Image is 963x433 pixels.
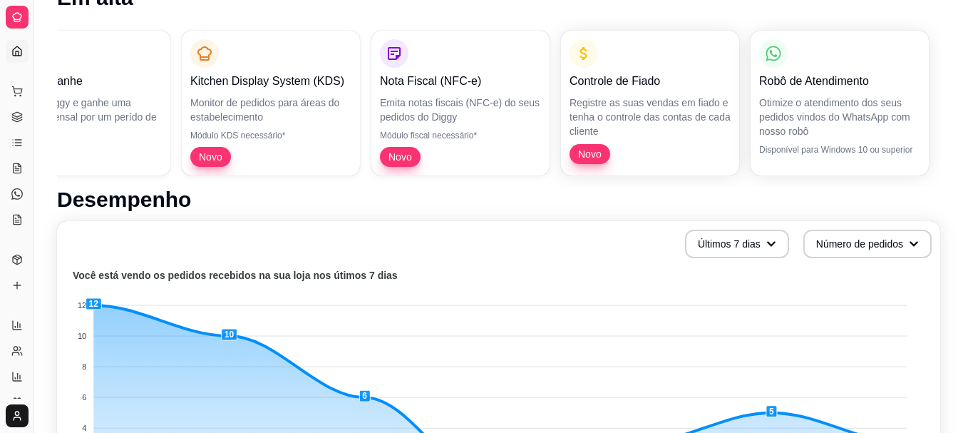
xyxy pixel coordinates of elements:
[751,31,929,175] button: Robô de AtendimentoOtimize o atendimento dos seus pedidos vindos do WhatsApp com nosso robôDispon...
[371,31,550,175] button: Nota Fiscal (NFC-e)Emita notas fiscais (NFC-e) do seus pedidos do DiggyMódulo fiscal necessário*Novo
[685,230,789,258] button: Últimos 7 dias
[190,96,351,124] p: Monitor de pedidos para áreas do estabelecimento
[803,230,932,258] button: Número de pedidos
[561,31,739,175] button: Controle de FiadoRegistre as suas vendas em fiado e tenha o controle das contas de cada clienteNovo
[82,424,86,432] tspan: 4
[380,130,541,141] p: Módulo fiscal necessário*
[190,73,351,90] p: Kitchen Display System (KDS)
[380,96,541,124] p: Emita notas fiscais (NFC-e) do seus pedidos do Diggy
[73,270,398,281] text: Você está vendo os pedidos recebidos na sua loja nos útimos 7 dias
[78,332,86,340] tspan: 10
[1,73,162,90] p: Indique e ganhe
[570,96,731,138] p: Registre as suas vendas em fiado e tenha o controle das contas de cada cliente
[193,150,228,164] span: Novo
[383,150,418,164] span: Novo
[759,96,920,138] p: Otimize o atendimento dos seus pedidos vindos do WhatsApp com nosso robô
[759,144,920,156] p: Disponível para Windows 10 ou superior
[190,130,351,141] p: Módulo KDS necessário*
[380,73,541,90] p: Nota Fiscal (NFC-e)
[82,393,86,402] tspan: 6
[57,187,940,213] h1: Desempenho
[570,73,731,90] p: Controle de Fiado
[759,73,920,90] p: Robô de Atendimento
[1,96,162,138] p: Indique o Diggy e ganhe uma comissão mensal por um perído de até 3 meses
[82,362,86,371] tspan: 8
[572,147,607,161] span: Novo
[182,31,360,175] button: Kitchen Display System (KDS)Monitor de pedidos para áreas do estabelecimentoMódulo KDS necessário...
[78,301,86,310] tspan: 12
